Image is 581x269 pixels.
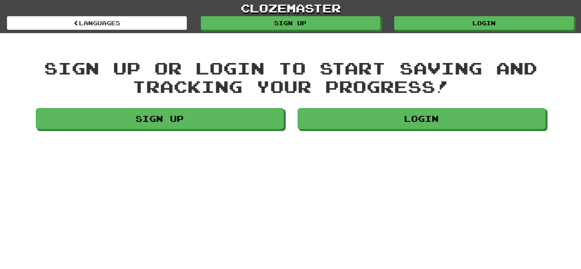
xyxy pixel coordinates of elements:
[201,16,381,30] a: Sign up
[7,16,187,30] a: Languages
[36,108,284,129] a: Sign up
[394,16,574,30] a: Login
[36,59,546,95] div: Sign up or login to start saving and tracking your progress!
[298,108,546,129] a: Login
